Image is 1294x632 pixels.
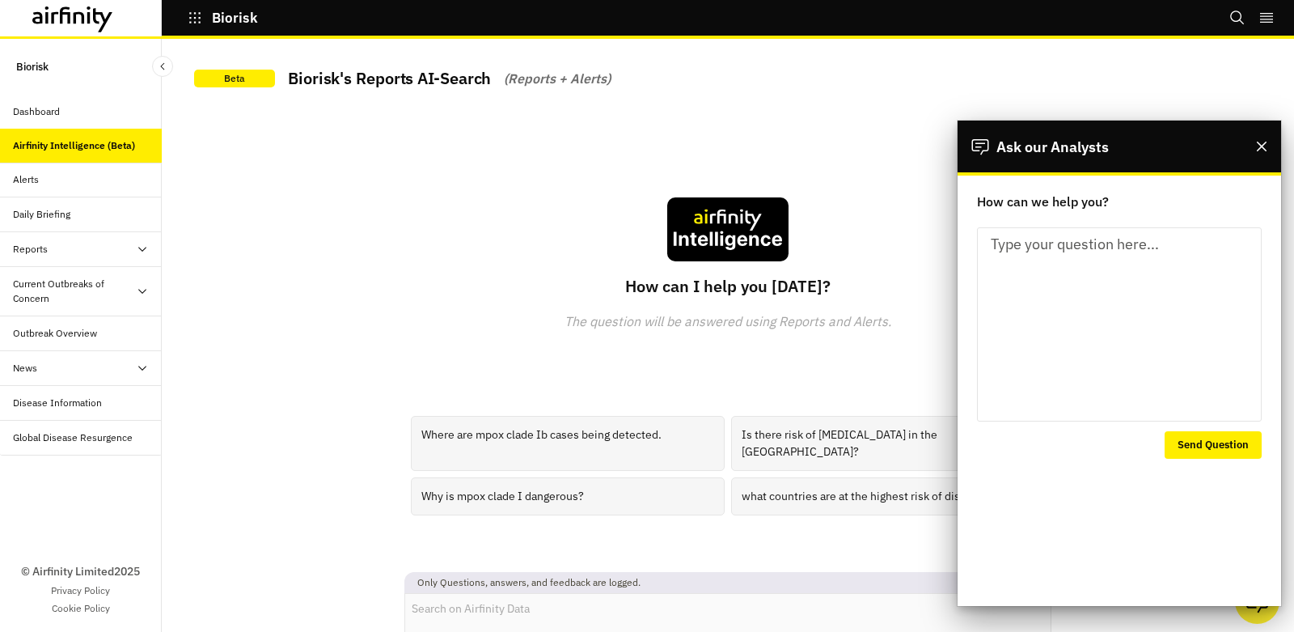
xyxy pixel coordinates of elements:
[996,136,1109,158] span: Ask our Analysts
[411,477,725,515] div: Why is mpox clade I dangerous?
[625,274,831,299] p: How can I help you [DATE]?
[504,69,611,88] i: (Reports + Alerts)
[1229,4,1245,32] button: Search
[13,172,39,187] div: Alerts
[13,361,37,375] div: News
[13,326,97,341] div: Outbreak Overview
[212,11,258,25] p: Biorisk
[288,63,491,94] h2: Biorisk's Reports AI-Search
[411,416,725,471] div: Where are mpox clade Ib cases being detected.
[13,242,48,257] div: Reports
[194,70,275,87] p: Beta
[51,583,110,598] a: Privacy Policy
[52,601,110,616] a: Cookie Policy
[21,563,140,580] p: © Airfinity Limited 2025
[13,431,133,445] div: Global Disease Resurgence
[1249,134,1275,159] button: Close
[404,572,653,593] p: Only Questions, answers, and feedback are logged.
[13,396,102,410] div: Disease Information
[16,52,49,82] p: Biorisk
[1165,431,1262,459] button: Send Question
[188,4,258,32] button: Biorisk
[13,104,60,119] div: Dashboard
[977,192,1252,211] label: How can we help you?
[667,197,789,261] img: airfinity-intelligence.5d2e38ac6ab089b05e792b5baf3e13f7.svg
[13,207,70,222] div: Daily Briefing
[152,56,173,77] button: Close Sidebar
[13,138,135,153] div: Airfinity Intelligence (Beta)
[565,312,891,331] i: The question will be answered using Reports and Alerts.
[731,477,1045,515] div: what countries are at the highest risk of disease spillover
[13,277,136,306] div: Current Outbreaks of Concern
[731,416,1045,471] div: Is there risk of [MEDICAL_DATA] in the [GEOGRAPHIC_DATA]?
